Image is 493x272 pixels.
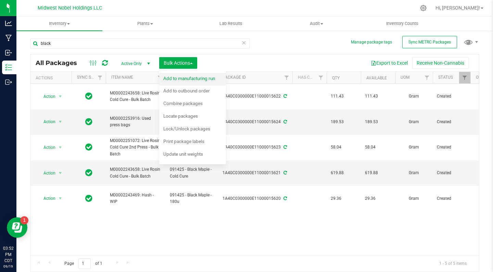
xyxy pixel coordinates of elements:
[438,75,453,80] a: Status
[16,21,102,27] span: Inventory
[421,72,433,83] a: Filter
[365,170,391,176] span: 619.88
[282,145,287,150] span: Sync from Compliance System
[5,35,12,41] inline-svg: Manufacturing
[434,258,472,269] span: 1 - 5 of 5 items
[351,39,392,45] button: Manage package tags
[85,91,92,101] span: In Sync
[30,38,250,49] input: Search Package ID, Item Name, SKU, Lot or Part Number...
[274,21,359,27] span: Audit
[163,126,210,131] span: Lock/Unlock packages
[85,194,92,203] span: In Sync
[282,94,287,99] span: Sync from Compliance System
[5,79,12,86] inline-svg: Outbound
[103,21,188,27] span: Plants
[159,57,197,69] button: Bulk Actions
[366,57,412,69] button: Export to Excel
[315,72,327,83] a: Filter
[408,40,451,44] span: Sync METRC Packages
[216,119,293,125] div: 1A40C0300000E11000015624
[5,64,12,71] inline-svg: Inventory
[110,115,162,128] span: M00002253916: Used press bags
[154,72,166,83] a: Filter
[399,93,429,100] span: Gram
[56,194,65,203] span: select
[36,76,69,80] div: Actions
[331,93,357,100] span: 111.43
[36,59,84,67] span: All Packages
[163,101,203,106] span: Combine packages
[437,170,466,176] span: Created
[331,119,357,125] span: 189.53
[16,16,102,31] a: Inventory
[402,36,457,48] button: Sync METRC Packages
[459,72,470,83] a: Filter
[188,16,274,31] a: Lab Results
[331,144,357,151] span: 58.04
[401,75,409,80] a: UOM
[366,76,387,80] a: Available
[85,142,92,152] span: In Sync
[274,16,360,31] a: Audit
[85,168,92,178] span: In Sync
[365,195,391,202] span: 29.36
[110,138,162,157] span: M00002251072: Live Rosin Cold Cure 2nd Press - Bulk Batch
[3,264,13,269] p: 09/19
[170,192,213,205] span: 091425 - Black Maple - 180u
[110,90,162,103] span: M00002243658: Live Rosin Cold Cure - Bulk Batch
[5,49,12,56] inline-svg: Inbound
[59,258,108,269] span: Page of 1
[282,119,287,124] span: Sync from Compliance System
[437,144,466,151] span: Created
[437,195,466,202] span: Created
[332,76,340,80] a: Qty
[78,258,91,269] input: 1
[37,143,56,152] span: Action
[94,72,106,83] a: Filter
[223,75,246,80] a: Package ID
[377,21,428,27] span: Inventory Counts
[412,57,469,69] button: Receive Non-Cannabis
[56,117,65,127] span: select
[56,143,65,152] span: select
[110,192,162,205] span: M00002243469: Hash - WIP
[399,144,429,151] span: Gram
[331,195,357,202] span: 29.36
[56,168,65,178] span: select
[5,20,12,27] inline-svg: Analytics
[281,72,292,83] a: Filter
[56,92,65,101] span: select
[365,93,391,100] span: 111.43
[37,92,56,101] span: Action
[37,168,56,178] span: Action
[365,144,391,151] span: 58.04
[292,72,327,84] th: Has COA
[331,170,357,176] span: 619.88
[435,5,480,11] span: Hi, [PERSON_NAME]!
[163,76,215,81] span: Add to manufacturing run
[216,170,293,176] div: 1A40C0300000E11000015621
[20,216,28,224] iframe: Resource center unread badge
[38,5,102,11] span: Midwest Nobel Holdings LLC
[399,195,429,202] span: Gram
[37,117,56,127] span: Action
[111,75,133,80] a: Item Name
[7,217,27,238] iframe: Resource center
[399,170,429,176] span: Gram
[282,196,287,201] span: Sync from Compliance System
[102,16,188,31] a: Plants
[37,194,56,203] span: Action
[437,119,466,125] span: Created
[216,144,293,151] div: 1A40C0300000E11000015623
[359,16,445,31] a: Inventory Counts
[210,21,252,27] span: Lab Results
[241,38,246,47] span: Clear
[3,245,13,264] p: 03:52 PM CDT
[365,119,391,125] span: 189.53
[110,166,162,179] span: M00002243658: Live Rosin Cold Cure - Bulk Batch
[437,93,466,100] span: Created
[282,170,287,175] span: Sync from Compliance System
[170,166,213,179] span: 091425 - Black Maple - Cold Cure
[85,117,92,127] span: In Sync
